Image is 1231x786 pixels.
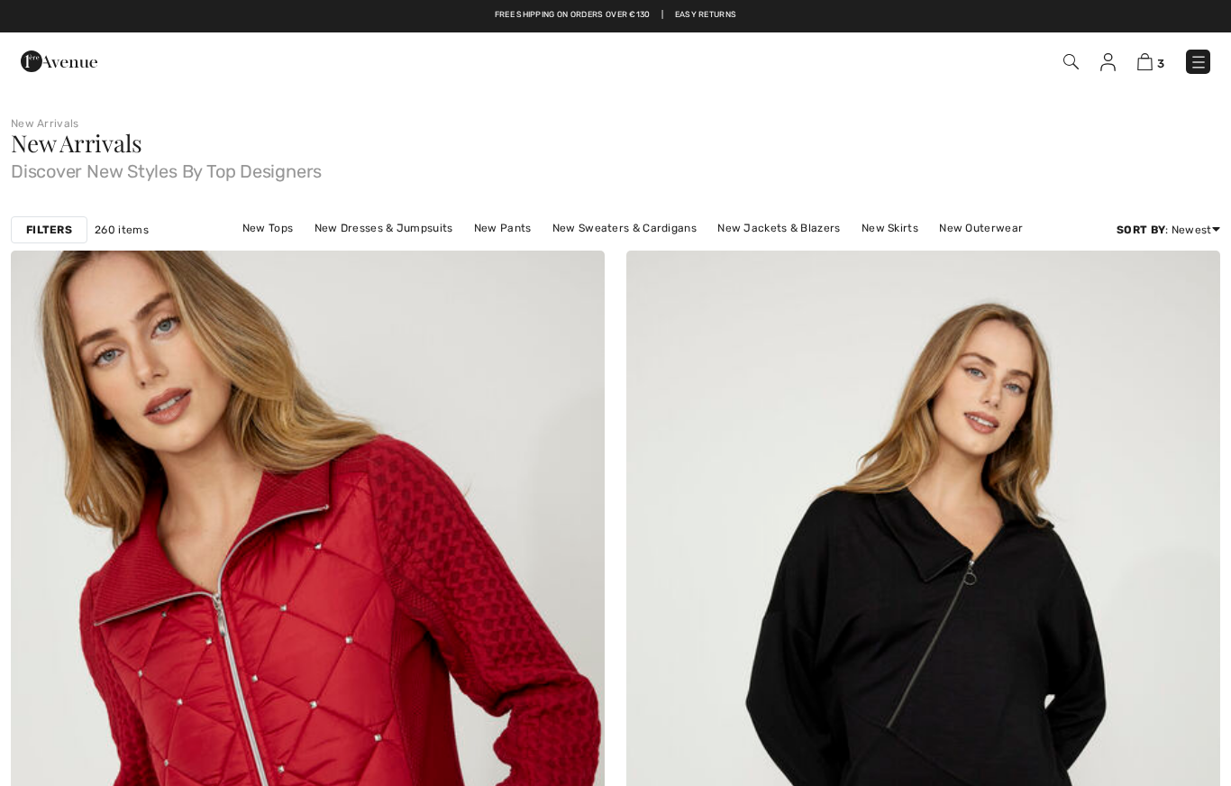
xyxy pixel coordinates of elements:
a: 3 [1137,50,1164,72]
a: New Skirts [853,216,927,240]
div: : Newest [1117,222,1220,238]
span: New Arrivals [11,127,141,159]
span: 260 items [95,222,149,238]
a: New Arrivals [11,117,79,130]
a: New Dresses & Jumpsuits [305,216,462,240]
img: Menu [1190,53,1208,71]
img: Search [1063,54,1079,69]
span: 3 [1157,57,1164,70]
a: New Outerwear [930,216,1032,240]
span: | [661,9,663,22]
img: 1ère Avenue [21,43,97,79]
strong: Sort By [1117,224,1165,236]
a: Free shipping on orders over €130 [495,9,651,22]
img: Shopping Bag [1137,53,1153,70]
a: New Tops [233,216,302,240]
span: Discover New Styles By Top Designers [11,155,1220,180]
a: Easy Returns [675,9,737,22]
a: New Jackets & Blazers [708,216,849,240]
a: New Sweaters & Cardigans [543,216,706,240]
img: My Info [1100,53,1116,71]
a: 1ère Avenue [21,51,97,69]
a: New Pants [465,216,541,240]
strong: Filters [26,222,72,238]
